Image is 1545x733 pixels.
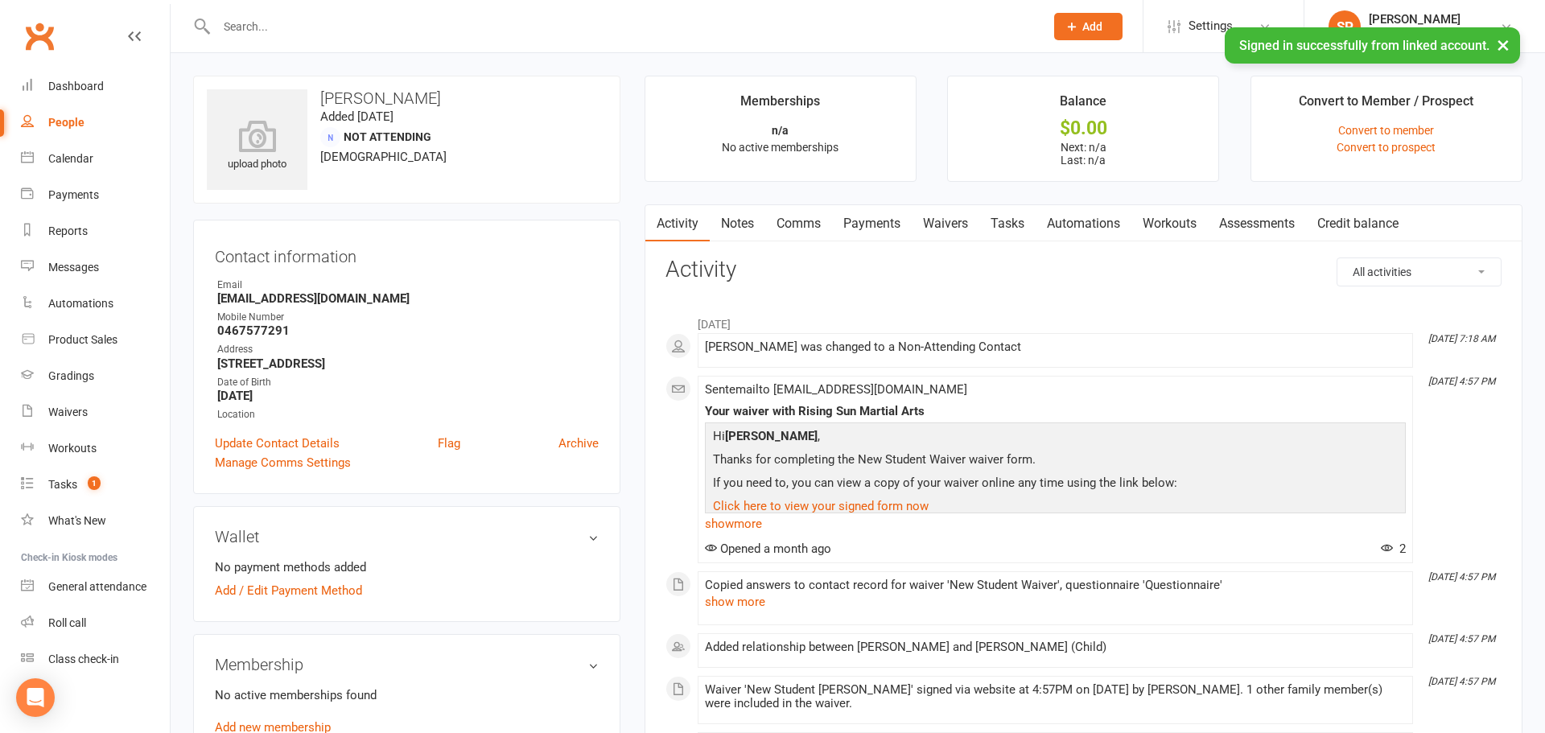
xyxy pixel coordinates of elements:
[713,499,929,513] a: Click here to view your signed form now
[48,653,119,665] div: Class check-in
[21,322,170,358] a: Product Sales
[21,605,170,641] a: Roll call
[48,297,113,310] div: Automations
[217,291,599,306] strong: [EMAIL_ADDRESS][DOMAIN_NAME]
[48,442,97,455] div: Workouts
[1428,333,1495,344] i: [DATE] 7:18 AM
[705,683,1406,710] div: Waiver 'New Student [PERSON_NAME]' signed via website at 4:57PM on [DATE] by [PERSON_NAME]. 1 oth...
[212,15,1033,38] input: Search...
[1299,91,1473,120] div: Convert to Member / Prospect
[705,592,765,612] button: show more
[1428,676,1495,687] i: [DATE] 4:57 PM
[215,686,599,705] p: No active memberships found
[705,579,1406,592] div: Copied answers to contact record for waiver 'New Student Waiver', questionnaire 'Questionnaire'
[21,467,170,503] a: Tasks 1
[962,141,1204,167] p: Next: n/a Last: n/a
[765,205,832,242] a: Comms
[215,581,362,600] a: Add / Edit Payment Method
[979,205,1036,242] a: Tasks
[665,257,1502,282] h3: Activity
[21,394,170,430] a: Waivers
[645,205,710,242] a: Activity
[344,130,431,143] span: Not Attending
[1208,205,1306,242] a: Assessments
[207,89,607,107] h3: [PERSON_NAME]
[21,141,170,177] a: Calendar
[709,450,1402,473] p: Thanks for completing the New Student Waiver waiver form.
[705,542,831,556] span: Opened a month ago
[217,323,599,338] strong: 0467577291
[215,528,599,546] h3: Wallet
[48,261,99,274] div: Messages
[709,473,1402,496] p: If you need to, you can view a copy of your waiver online any time using the link below:
[705,340,1406,354] div: [PERSON_NAME] was changed to a Non-Attending Contact
[832,205,912,242] a: Payments
[21,430,170,467] a: Workouts
[217,310,599,325] div: Mobile Number
[215,241,599,266] h3: Contact information
[217,342,599,357] div: Address
[217,356,599,371] strong: [STREET_ADDRESS]
[21,249,170,286] a: Messages
[21,105,170,141] a: People
[21,358,170,394] a: Gradings
[438,434,460,453] a: Flag
[16,678,55,717] div: Open Intercom Messenger
[48,188,99,201] div: Payments
[21,213,170,249] a: Reports
[1131,205,1208,242] a: Workouts
[1369,12,1482,27] div: [PERSON_NAME]
[1337,141,1436,154] a: Convert to prospect
[1369,27,1482,41] div: Rising Sun Martial Arts
[1306,205,1410,242] a: Credit balance
[320,109,393,124] time: Added [DATE]
[962,120,1204,137] div: $0.00
[1428,633,1495,644] i: [DATE] 4:57 PM
[912,205,979,242] a: Waivers
[217,375,599,390] div: Date of Birth
[48,152,93,165] div: Calendar
[740,91,820,120] div: Memberships
[207,120,307,173] div: upload photo
[21,68,170,105] a: Dashboard
[1338,124,1434,137] a: Convert to member
[21,503,170,539] a: What's New
[1381,542,1406,556] span: 2
[705,513,1406,535] a: show more
[215,656,599,673] h3: Membership
[1239,38,1489,53] span: Signed in successfully from linked account.
[217,407,599,422] div: Location
[21,569,170,605] a: General attendance kiosk mode
[665,307,1502,333] li: [DATE]
[1428,571,1495,583] i: [DATE] 4:57 PM
[217,389,599,403] strong: [DATE]
[1082,20,1102,33] span: Add
[48,224,88,237] div: Reports
[48,478,77,491] div: Tasks
[1489,27,1518,62] button: ×
[215,434,340,453] a: Update Contact Details
[772,124,789,137] strong: n/a
[1428,376,1495,387] i: [DATE] 4:57 PM
[48,80,104,93] div: Dashboard
[48,406,88,418] div: Waivers
[48,514,106,527] div: What's New
[709,426,1402,450] p: Hi ,
[21,286,170,322] a: Automations
[48,616,86,629] div: Roll call
[1060,91,1106,120] div: Balance
[1054,13,1123,40] button: Add
[48,369,94,382] div: Gradings
[88,476,101,490] span: 1
[1036,205,1131,242] a: Automations
[215,558,599,577] li: No payment methods added
[558,434,599,453] a: Archive
[48,580,146,593] div: General attendance
[48,333,117,346] div: Product Sales
[19,16,60,56] a: Clubworx
[705,382,967,397] span: Sent email to [EMAIL_ADDRESS][DOMAIN_NAME]
[21,177,170,213] a: Payments
[1189,8,1233,44] span: Settings
[1329,10,1361,43] div: SP
[215,453,351,472] a: Manage Comms Settings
